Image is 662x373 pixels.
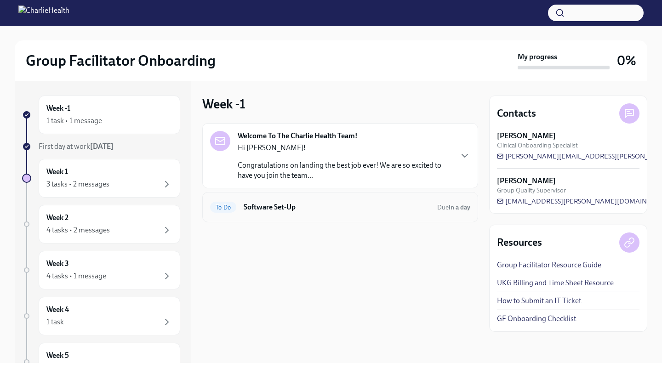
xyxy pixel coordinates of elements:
h6: Week -1 [46,103,70,113]
h3: Week -1 [202,96,245,112]
h6: Week 2 [46,213,68,223]
h6: Week 5 [46,350,69,361]
a: Week -11 task • 1 message [22,96,180,134]
strong: [PERSON_NAME] [497,131,556,141]
h6: Software Set-Up [244,202,430,212]
p: Congratulations on landing the best job ever! We are so excited to have you join the team... [238,160,452,181]
span: September 30th, 2025 10:00 [437,203,470,212]
strong: [PERSON_NAME] [497,176,556,186]
a: Week 13 tasks • 2 messages [22,159,180,198]
h6: Week 3 [46,259,69,269]
h4: Resources [497,236,542,249]
h6: Week 1 [46,167,68,177]
a: Week 41 task [22,297,180,335]
div: 4 tasks • 1 message [46,271,106,281]
img: CharlieHealth [18,6,69,20]
a: Group Facilitator Resource Guide [497,260,601,270]
strong: Welcome To The Charlie Health Team! [238,131,358,141]
h3: 0% [617,52,636,69]
a: First day at work[DATE] [22,141,180,152]
strong: My progress [518,52,557,62]
a: Week 34 tasks • 1 message [22,251,180,289]
h4: Contacts [497,107,536,120]
h6: Week 4 [46,305,69,315]
strong: in a day [449,203,470,211]
div: 1 task • 1 message [46,116,102,126]
p: Hi [PERSON_NAME]! [238,143,452,153]
span: First day at work [39,142,114,151]
div: 3 tasks • 2 messages [46,179,109,189]
strong: [DATE] [90,142,114,151]
a: Week 24 tasks • 2 messages [22,205,180,243]
span: Clinical Onboarding Specialist [497,141,578,150]
a: GF Onboarding Checklist [497,314,576,324]
div: 4 tasks • 2 messages [46,225,110,235]
a: How to Submit an IT Ticket [497,296,581,306]
span: Group Quality Supervisor [497,186,566,195]
div: 1 task [46,317,64,327]
span: Due [437,203,470,211]
a: To DoSoftware Set-UpDuein a day [210,200,470,215]
a: UKG Billing and Time Sheet Resource [497,278,614,288]
h2: Group Facilitator Onboarding [26,51,216,70]
span: To Do [210,204,236,211]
